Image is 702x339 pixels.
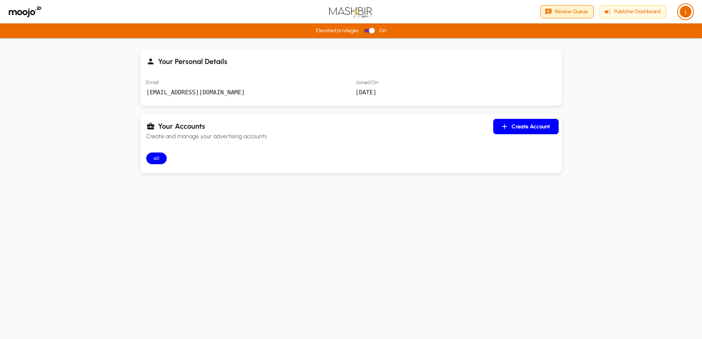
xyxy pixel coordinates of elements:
[316,27,359,34] p: Elevated privileges
[146,132,493,141] span: Create and manage your advertising accounts
[493,119,559,134] button: Create Account
[146,79,347,86] p: Email
[379,27,386,34] p: On
[158,120,205,132] h6: Your Accounts
[680,6,691,18] div: i
[540,5,594,19] button: Review Queue
[600,5,666,19] button: Publisher Dashboard
[325,4,377,19] img: Mashbir Logo
[9,6,41,18] img: Moojo Logo
[149,155,164,162] span: a0
[158,56,227,67] h6: Your Personal Details
[678,4,693,19] button: Elevated privileges active
[355,79,556,86] p: Joined On
[146,88,347,97] p: [EMAIL_ADDRESS][DOMAIN_NAME]
[146,152,167,164] div: a0
[355,88,556,97] p: [DATE]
